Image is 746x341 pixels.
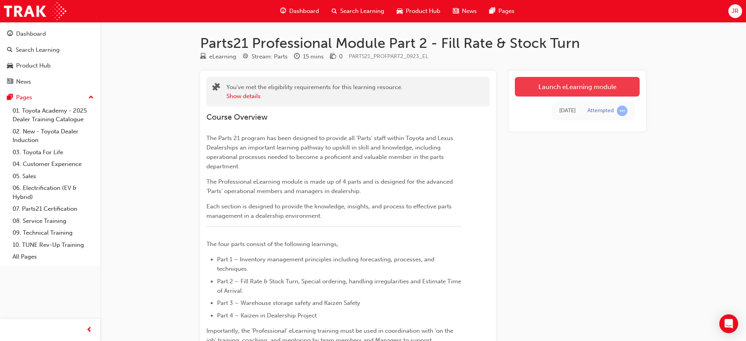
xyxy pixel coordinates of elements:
[340,7,384,16] span: Search Learning
[4,2,66,20] img: Trak
[200,53,206,60] span: learningResourceType_ELEARNING-icon
[3,43,97,57] a: Search Learning
[252,52,288,61] div: Stream: Parts
[217,256,436,272] span: Part 1 – Inventory management principles including forecasting, processes, and techniques.
[462,7,477,16] span: News
[9,170,97,182] a: 05. Sales
[406,7,440,16] span: Product Hub
[88,93,94,103] span: up-icon
[330,52,343,62] div: Price
[226,92,261,101] button: Show details
[731,7,739,16] span: JR
[16,93,32,102] div: Pages
[200,35,646,52] h1: Parts21 Professional Module Part 2 - Fill Rate & Stock Turn
[9,227,97,239] a: 09. Technical Training
[200,52,236,62] div: Type
[206,178,454,195] span: The Professional eLearning module is made up of 4 parts and is designed for the advanced ‘Parts’ ...
[16,46,60,55] div: Search Learning
[332,6,337,16] span: search-icon
[9,126,97,146] a: 02. New - Toyota Dealer Induction
[217,278,463,294] span: Part 2 – Fill Rate & Stock Turn, Special ordering, handling irregularities and Estimate Time of A...
[217,299,360,306] span: Part 3 – Warehouse storage safety and Kaizen Safety
[86,325,92,335] span: prev-icon
[289,7,319,16] span: Dashboard
[349,53,428,60] span: Learning resource code
[16,29,46,38] div: Dashboard
[447,3,483,19] a: news-iconNews
[243,52,288,62] div: Stream
[515,77,640,97] a: Launch eLearning module
[274,3,325,19] a: guage-iconDashboard
[206,241,338,248] span: The four parts consist of the following learnings,
[217,312,317,319] span: Part 4 – Kaizen in Dealership Project
[728,4,742,18] button: JR
[3,90,97,105] button: Pages
[339,52,343,61] div: 0
[280,6,286,16] span: guage-icon
[9,239,97,251] a: 10. TUNE Rev-Up Training
[9,105,97,126] a: 01. Toyota Academy - 2025 Dealer Training Catalogue
[498,7,514,16] span: Pages
[7,94,13,101] span: pages-icon
[483,3,521,19] a: pages-iconPages
[7,31,13,38] span: guage-icon
[243,53,248,60] span: target-icon
[212,84,220,93] span: puzzle-icon
[325,3,390,19] a: search-iconSearch Learning
[617,106,627,116] span: learningRecordVerb_ATTEMPT-icon
[7,47,13,54] span: search-icon
[226,83,403,100] div: You've met the eligibility requirements for this learning resource.
[719,314,738,333] div: Open Intercom Messenger
[9,158,97,170] a: 04. Customer Experience
[206,203,453,219] span: Each section is designed to provide the knowledge, insights, and process to effective parts manag...
[9,146,97,159] a: 03. Toyota For Life
[453,6,459,16] span: news-icon
[9,215,97,227] a: 08. Service Training
[489,6,495,16] span: pages-icon
[7,62,13,69] span: car-icon
[3,58,97,73] a: Product Hub
[9,182,97,203] a: 06. Electrification (EV & Hybrid)
[206,135,455,170] span: The Parts 21 program has been designed to provide all 'Parts' staff within Toyota and Lexus Deale...
[390,3,447,19] a: car-iconProduct Hub
[16,61,51,70] div: Product Hub
[7,78,13,86] span: news-icon
[9,203,97,215] a: 07. Parts21 Certification
[9,251,97,263] a: All Pages
[303,52,324,61] div: 15 mins
[16,77,31,86] div: News
[206,113,268,122] span: Course Overview
[3,25,97,90] button: DashboardSearch LearningProduct HubNews
[397,6,403,16] span: car-icon
[294,52,324,62] div: Duration
[559,106,576,115] div: Mon Aug 25 2025 10:47:09 GMT+1000 (Australian Eastern Standard Time)
[209,52,236,61] div: eLearning
[330,53,336,60] span: money-icon
[294,53,300,60] span: clock-icon
[3,27,97,41] a: Dashboard
[587,107,614,115] div: Attempted
[3,75,97,89] a: News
